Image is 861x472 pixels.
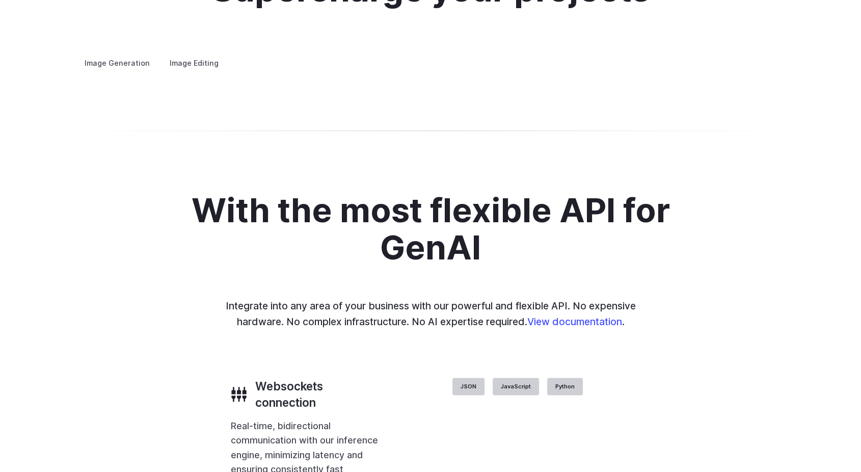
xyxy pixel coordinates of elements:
h2: With the most flexible API for GenAI [147,192,714,265]
label: Image Editing [161,54,227,72]
label: JavaScript [493,378,539,396]
h3: Websockets connection [255,378,381,411]
label: JSON [452,378,485,396]
p: Integrate into any area of your business with our powerful and flexible API. No expensive hardwar... [219,298,642,329]
label: Image Generation [76,54,158,72]
a: View documentation [527,316,622,328]
label: Python [547,378,583,396]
